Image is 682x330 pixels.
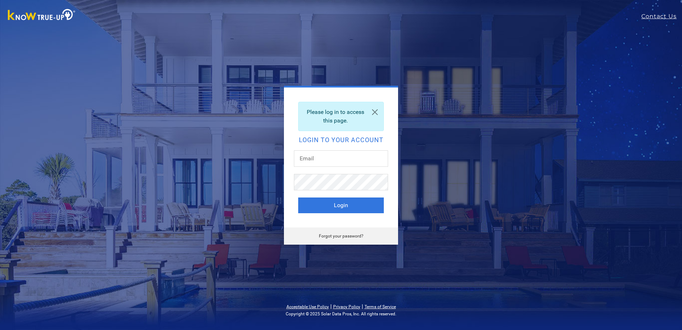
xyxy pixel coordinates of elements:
[298,197,384,213] button: Login
[641,12,682,21] a: Contact Us
[362,303,363,310] span: |
[366,102,383,122] a: Close
[298,137,384,143] h2: Login to your account
[365,304,396,309] a: Terms of Service
[319,234,363,239] a: Forgot your password?
[298,102,384,131] div: Please log in to access this page.
[294,150,388,167] input: Email
[286,304,329,309] a: Acceptable Use Policy
[330,303,332,310] span: |
[333,304,360,309] a: Privacy Policy
[4,7,79,24] img: Know True-Up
